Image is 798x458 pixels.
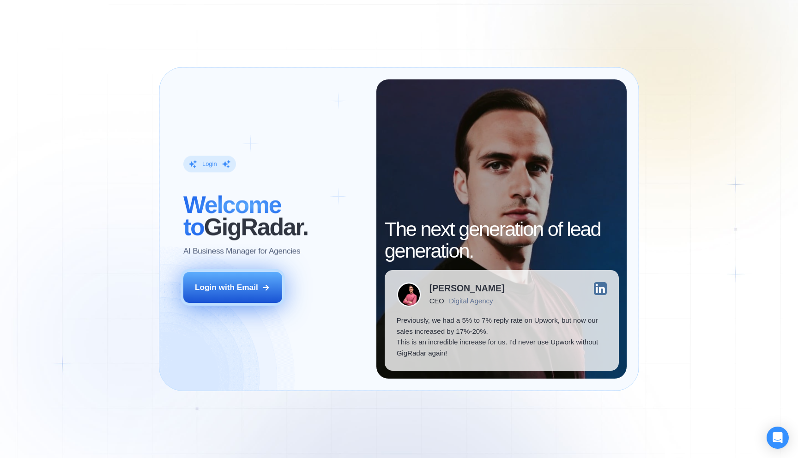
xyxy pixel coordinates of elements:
[449,297,493,305] div: Digital Agency
[183,194,365,238] h2: ‍ GigRadar.
[202,160,217,168] div: Login
[767,427,789,449] div: Open Intercom Messenger
[183,272,282,303] button: Login with Email
[183,246,300,257] p: AI Business Manager for Agencies
[385,218,619,262] h2: The next generation of lead generation.
[397,315,607,359] p: Previously, we had a 5% to 7% reply rate on Upwork, but now our sales increased by 17%-20%. This ...
[183,191,281,240] span: Welcome to
[429,297,444,305] div: CEO
[195,282,258,293] div: Login with Email
[429,284,505,293] div: [PERSON_NAME]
